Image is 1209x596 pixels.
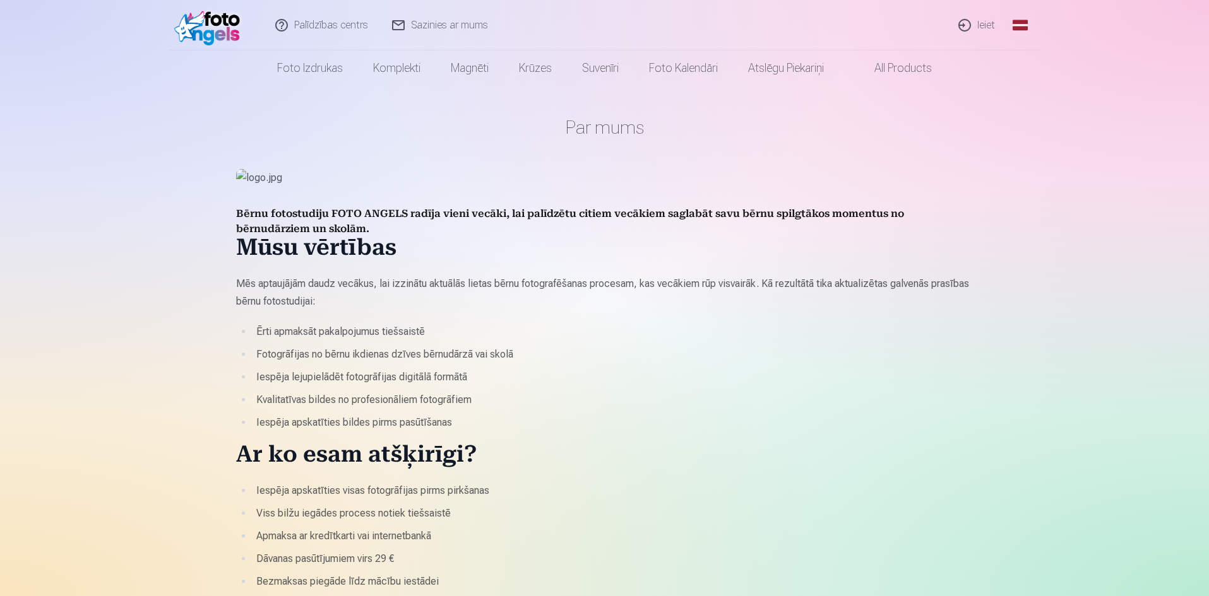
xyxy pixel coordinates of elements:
a: Krūzes [504,50,567,86]
a: Suvenīri [567,50,634,86]
li: Iespēja apskatīties visas fotogrāfijas pirms pirkšanas [253,482,974,500]
img: logo.jpg [236,169,974,187]
li: Apmaksa ar kredītkarti vai internetbankā [253,527,974,545]
h4: Bērnu fotostudiju FOTO ANGELS radīja vieni vecāki, lai palīdzētu citiem vecākiem saglabāt savu bē... [236,207,974,237]
li: Bezmaksas piegāde līdz mācību iestādei [253,573,974,590]
img: /fa1 [174,5,247,45]
li: Kvalitatīvas bildes no profesionāliem fotogrāfiem [253,391,974,409]
a: Komplekti [358,50,436,86]
li: Ērti apmaksāt pakalpojumus tiešsaistē [253,323,974,341]
a: All products [839,50,947,86]
h1: Ar ko esam atšķirīgi? [236,444,974,469]
a: Foto izdrukas [262,50,358,86]
li: Iespēja lejupielādēt fotogrāfijas digitālā formātā [253,368,974,386]
h1: Par mums [236,116,974,139]
li: Dāvanas pasūtījumiem virs 29 € [253,550,974,568]
p: Mēs aptaujājām daudz vecākus, lai izzinātu aktuālās lietas bērnu fotografēšanas procesam, kas vec... [236,275,974,310]
li: Fotogrāfijas no bērnu ikdienas dzīves bērnudārzā vai skolā [253,346,974,363]
li: Viss bilžu iegādes process notiek tiešsaistē [253,505,974,522]
a: Atslēgu piekariņi [733,50,839,86]
a: Foto kalendāri [634,50,733,86]
li: Iespēja apskatīties bildes pirms pasūtīšanas [253,414,974,431]
a: Magnēti [436,50,504,86]
h1: Mūsu vērtības [236,237,974,262]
